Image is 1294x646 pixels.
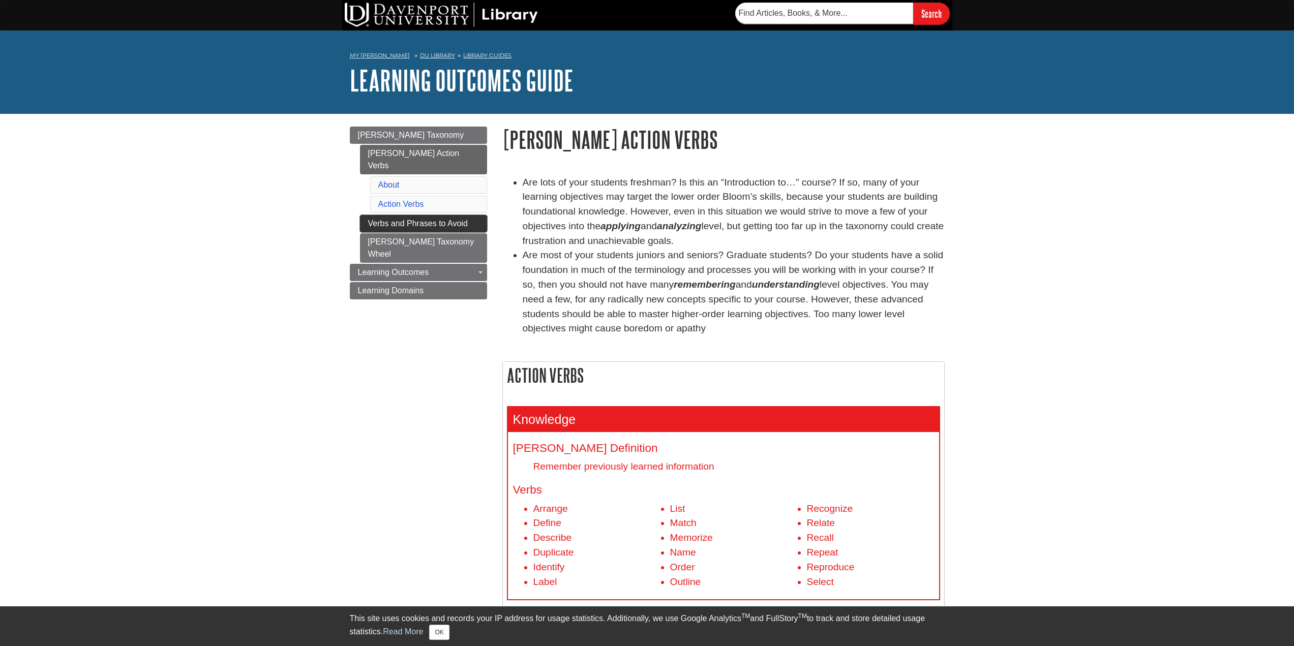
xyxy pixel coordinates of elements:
[670,516,797,531] li: Match
[378,200,424,208] a: Action Verbs
[807,545,934,560] li: Repeat
[670,575,797,590] li: Outline
[523,175,945,249] li: Are lots of your students freshman? Is this an “Introduction to…” course? If so, many of your lea...
[360,215,487,232] a: Verbs and Phrases to Avoid
[670,560,797,575] li: Order
[807,502,934,516] li: Recognize
[533,502,660,516] li: Arrange
[798,612,807,620] sup: TM
[463,52,511,59] a: Library Guides
[358,286,424,295] span: Learning Domains
[741,612,750,620] sup: TM
[429,625,449,640] button: Close
[913,3,950,24] input: Search
[533,575,660,590] li: Label
[378,180,400,189] a: About
[670,531,797,545] li: Memorize
[533,531,660,545] li: Describe
[807,560,934,575] li: Reproduce
[752,279,820,290] em: understanding
[670,502,797,516] li: List
[360,145,487,174] a: [PERSON_NAME] Action Verbs
[807,575,934,590] li: Select
[350,127,487,144] a: [PERSON_NAME] Taxonomy
[533,516,660,531] li: Define
[670,545,797,560] li: Name
[508,407,939,432] h3: Knowledge
[350,51,410,60] a: My [PERSON_NAME]
[533,459,934,473] dd: Remember previously learned information
[807,531,934,545] li: Recall
[345,3,538,27] img: DU Library
[502,127,945,152] h1: [PERSON_NAME] Action Verbs
[513,484,934,497] h4: Verbs
[533,545,660,560] li: Duplicate
[350,264,487,281] a: Learning Outcomes
[350,127,487,299] div: Guide Page Menu
[360,233,487,263] a: [PERSON_NAME] Taxonomy Wheel
[383,627,423,636] a: Read More
[807,516,934,531] li: Relate
[735,3,950,24] form: Searches DU Library's articles, books, and more
[513,442,934,455] h4: [PERSON_NAME] Definition
[503,362,944,389] h2: Action Verbs
[600,221,641,231] strong: applying
[350,612,945,640] div: This site uses cookies and records your IP address for usage statistics. Additionally, we use Goo...
[350,282,487,299] a: Learning Domains
[350,49,945,65] nav: breadcrumb
[674,279,736,290] em: remembering
[358,268,429,276] span: Learning Outcomes
[420,52,455,59] a: DU Library
[350,65,574,96] a: Learning Outcomes Guide
[533,560,660,575] li: Identify
[735,3,913,24] input: Find Articles, Books, & More...
[358,131,464,139] span: [PERSON_NAME] Taxonomy
[657,221,701,231] strong: analyzing
[523,248,945,336] li: Are most of your students juniors and seniors? Graduate students? Do your students have a solid f...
